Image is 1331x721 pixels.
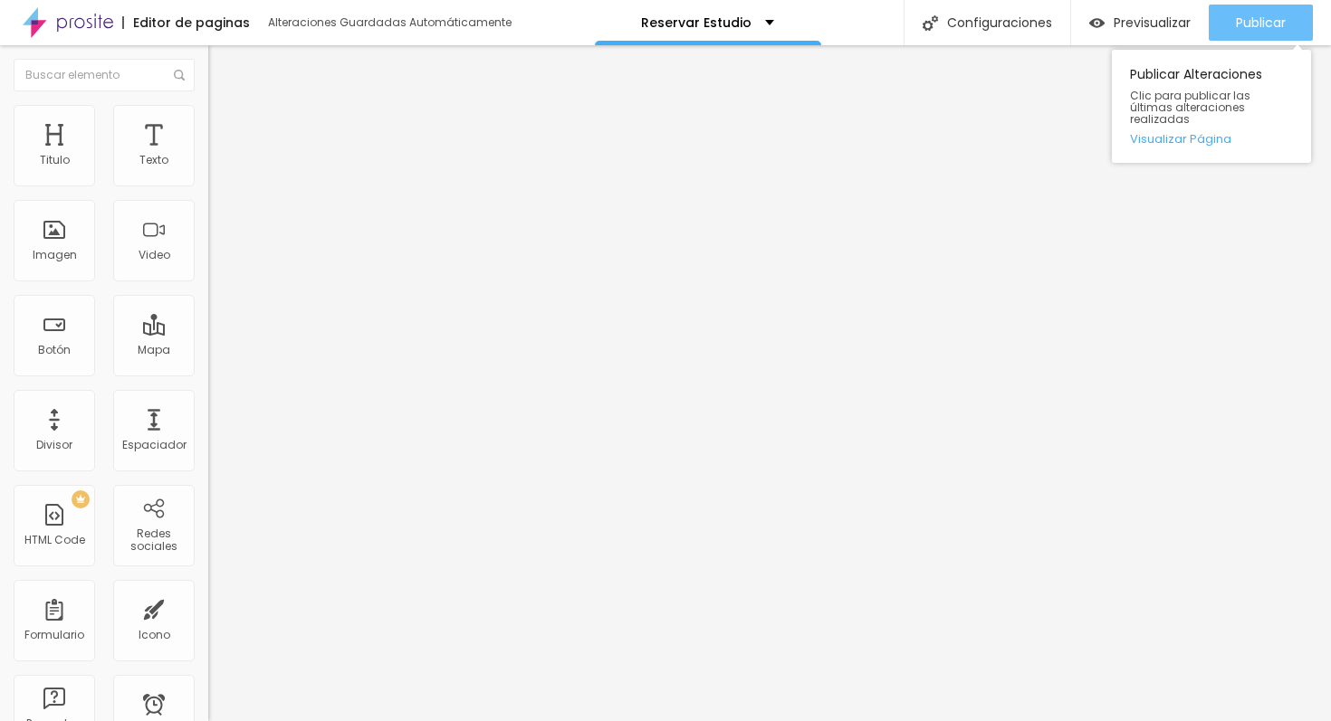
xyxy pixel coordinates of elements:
div: Icono [139,629,170,641]
div: Publicar Alteraciones [1112,50,1311,163]
img: Icone [923,15,938,31]
div: Botón [38,344,71,356]
div: Video [139,249,170,261]
img: view-1.svg [1089,15,1105,31]
iframe: Editor [208,45,1331,721]
div: Alteraciones Guardadas Automáticamente [268,17,512,28]
p: Reservar Estudio [641,16,752,29]
input: Buscar elemento [14,59,195,91]
div: Editor de paginas [122,16,250,29]
span: Previsualizar [1114,15,1191,30]
button: Publicar [1209,5,1313,41]
div: Divisor [36,439,72,451]
div: Texto [139,154,168,166]
button: Previsualizar [1071,5,1209,41]
div: Titulo [40,154,70,166]
div: Redes sociales [118,527,189,554]
div: HTML Code [24,534,85,546]
span: Clic para publicar las últimas alteraciones realizadas [1130,90,1293,126]
span: Publicar [1236,15,1286,30]
img: Icone [174,70,185,81]
div: Espaciador [122,439,187,451]
div: Imagen [33,249,77,261]
div: Formulario [24,629,84,641]
a: Visualizar Página [1130,133,1293,145]
div: Mapa [138,344,170,356]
